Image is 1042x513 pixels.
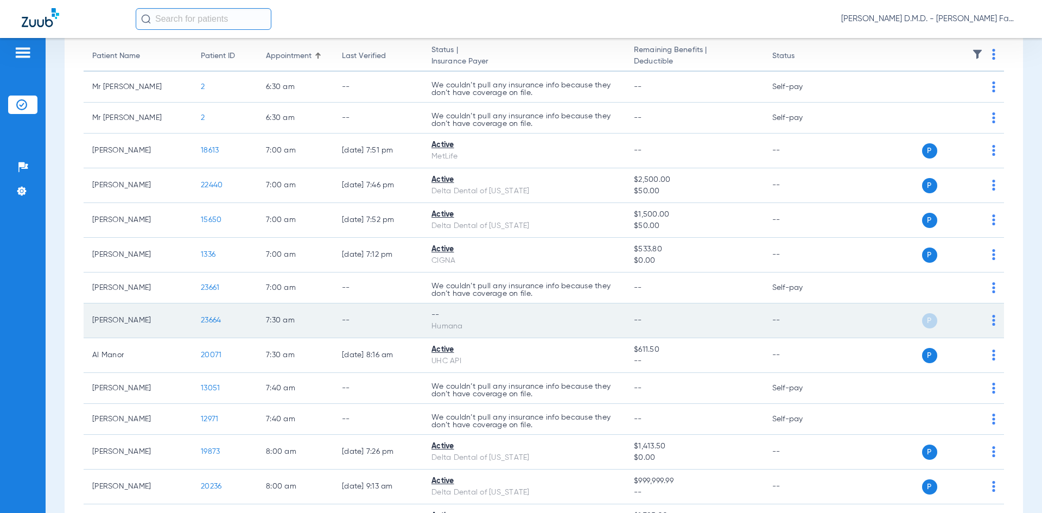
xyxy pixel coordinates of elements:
[431,356,617,367] div: UHC API
[988,461,1042,513] div: Chat Widget
[201,284,219,292] span: 23661
[634,487,754,498] span: --
[634,284,642,292] span: --
[922,248,937,263] span: P
[992,315,995,326] img: group-dot-blue.svg
[992,112,995,123] img: group-dot-blue.svg
[201,114,205,122] span: 2
[333,373,423,404] td: --
[922,143,937,159] span: P
[201,448,220,455] span: 19873
[634,441,754,452] span: $1,413.50
[992,49,995,60] img: group-dot-blue.svg
[201,147,219,154] span: 18613
[423,41,625,72] th: Status |
[257,103,333,134] td: 6:30 AM
[922,479,937,495] span: P
[201,384,220,392] span: 13051
[84,404,192,435] td: [PERSON_NAME]
[992,446,995,457] img: group-dot-blue.svg
[634,114,642,122] span: --
[634,147,642,154] span: --
[634,244,754,255] span: $533.80
[201,483,221,490] span: 20236
[431,452,617,464] div: Delta Dental of [US_STATE]
[333,404,423,435] td: --
[84,273,192,303] td: [PERSON_NAME]
[84,338,192,373] td: Al Manor
[841,14,1020,24] span: [PERSON_NAME] D.M.D. - [PERSON_NAME] Family & Cosmetic Dentistry
[431,344,617,356] div: Active
[431,487,617,498] div: Delta Dental of [US_STATE]
[634,476,754,487] span: $999,999.99
[634,83,642,91] span: --
[431,476,617,487] div: Active
[992,180,995,191] img: group-dot-blue.svg
[141,14,151,24] img: Search Icon
[342,50,414,62] div: Last Verified
[257,470,333,504] td: 8:00 AM
[972,49,983,60] img: filter.svg
[431,414,617,429] p: We couldn’t pull any insurance info because they don’t have coverage on file.
[266,50,312,62] div: Appointment
[136,8,271,30] input: Search for patients
[764,303,837,338] td: --
[922,178,937,193] span: P
[84,303,192,338] td: [PERSON_NAME]
[201,251,215,258] span: 1336
[333,238,423,273] td: [DATE] 7:12 PM
[431,282,617,297] p: We couldn’t pull any insurance info because they don’t have coverage on file.
[257,168,333,203] td: 7:00 AM
[922,348,937,363] span: P
[634,452,754,464] span: $0.00
[14,46,31,59] img: hamburger-icon
[257,338,333,373] td: 7:30 AM
[333,273,423,303] td: --
[201,50,249,62] div: Patient ID
[257,435,333,470] td: 8:00 AM
[634,344,754,356] span: $611.50
[764,435,837,470] td: --
[333,470,423,504] td: [DATE] 9:13 AM
[84,134,192,168] td: [PERSON_NAME]
[922,213,937,228] span: P
[333,168,423,203] td: [DATE] 7:46 PM
[333,134,423,168] td: [DATE] 7:51 PM
[431,309,617,321] div: --
[634,220,754,232] span: $50.00
[992,145,995,156] img: group-dot-blue.svg
[764,373,837,404] td: Self-pay
[257,134,333,168] td: 7:00 AM
[201,50,235,62] div: Patient ID
[333,72,423,103] td: --
[634,174,754,186] span: $2,500.00
[922,313,937,328] span: P
[634,356,754,367] span: --
[92,50,140,62] div: Patient Name
[431,56,617,67] span: Insurance Payer
[431,186,617,197] div: Delta Dental of [US_STATE]
[634,186,754,197] span: $50.00
[431,140,617,151] div: Active
[764,134,837,168] td: --
[764,404,837,435] td: Self-pay
[431,255,617,267] div: CIGNA
[257,203,333,238] td: 7:00 AM
[431,209,617,220] div: Active
[201,351,221,359] span: 20071
[92,50,183,62] div: Patient Name
[634,255,754,267] span: $0.00
[634,56,754,67] span: Deductible
[431,321,617,332] div: Humana
[257,373,333,404] td: 7:40 AM
[22,8,59,27] img: Zuub Logo
[992,282,995,293] img: group-dot-blue.svg
[625,41,763,72] th: Remaining Benefits |
[992,81,995,92] img: group-dot-blue.svg
[431,383,617,398] p: We couldn’t pull any insurance info because they don’t have coverage on file.
[634,209,754,220] span: $1,500.00
[764,238,837,273] td: --
[634,316,642,324] span: --
[84,168,192,203] td: [PERSON_NAME]
[431,151,617,162] div: MetLife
